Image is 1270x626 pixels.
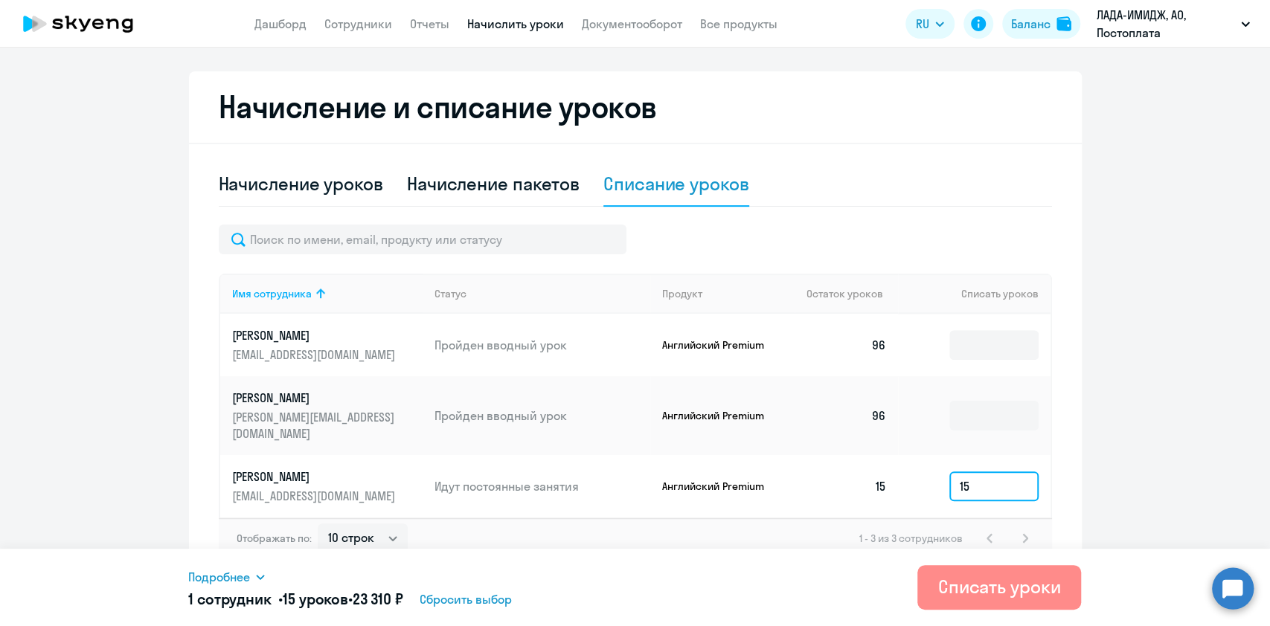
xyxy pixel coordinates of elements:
button: Балансbalance [1002,9,1080,39]
div: Остаток уроков [806,287,899,300]
span: Остаток уроков [806,287,883,300]
button: ЛАДА-ИМИДЖ, АО, Постоплата [1089,6,1257,42]
span: 23 310 ₽ [353,590,403,608]
p: [PERSON_NAME] [232,390,399,406]
button: RU [905,9,955,39]
p: Английский Premium [662,338,774,352]
span: 15 уроков [283,590,348,608]
th: Списать уроков [898,274,1050,314]
div: Начисление пакетов [407,172,580,196]
span: Подробнее [188,568,250,586]
a: Дашборд [254,16,307,31]
p: [EMAIL_ADDRESS][DOMAIN_NAME] [232,488,399,504]
a: [PERSON_NAME][EMAIL_ADDRESS][DOMAIN_NAME] [232,327,423,363]
span: RU [916,15,929,33]
span: Отображать по: [237,532,312,545]
a: Сотрудники [324,16,392,31]
p: ЛАДА-ИМИДЖ, АО, Постоплата [1097,6,1235,42]
p: Идут постоянные занятия [434,478,650,494]
a: Отчеты [410,16,449,31]
div: Продукт [662,287,795,300]
span: Сбросить выбор [420,590,512,608]
a: [PERSON_NAME][PERSON_NAME][EMAIL_ADDRESS][DOMAIN_NAME] [232,390,423,442]
div: Статус [434,287,650,300]
input: Поиск по имени, email, продукту или статусу [219,225,626,254]
p: [PERSON_NAME] [232,468,399,485]
button: Списать уроки [917,565,1082,610]
p: [PERSON_NAME] [232,327,399,343]
div: Продукт [662,287,702,300]
td: 96 [795,314,899,376]
a: [PERSON_NAME][EMAIL_ADDRESS][DOMAIN_NAME] [232,468,423,504]
div: Начисление уроков [219,172,383,196]
h2: Начисление и списание уроков [219,89,1052,125]
span: 1 - 3 из 3 сотрудников [859,532,963,545]
p: Пройден вводный урок [434,407,650,424]
p: Английский Premium [662,480,774,493]
a: Документооборот [582,16,682,31]
div: Имя сотрудника [232,287,312,300]
div: Баланс [1011,15,1051,33]
p: [PERSON_NAME][EMAIL_ADDRESS][DOMAIN_NAME] [232,409,399,442]
td: 96 [795,376,899,455]
p: [EMAIL_ADDRESS][DOMAIN_NAME] [232,346,399,363]
div: Статус [434,287,466,300]
div: Имя сотрудника [232,287,423,300]
p: Английский Premium [662,409,774,422]
a: Начислить уроки [467,16,564,31]
p: Пройден вводный урок [434,337,650,353]
div: Списать уроки [938,575,1061,598]
a: Все продукты [700,16,777,31]
img: balance [1056,16,1071,31]
h5: 1 сотрудник • • [188,589,403,610]
td: 15 [795,455,899,517]
div: Списание уроков [603,172,749,196]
